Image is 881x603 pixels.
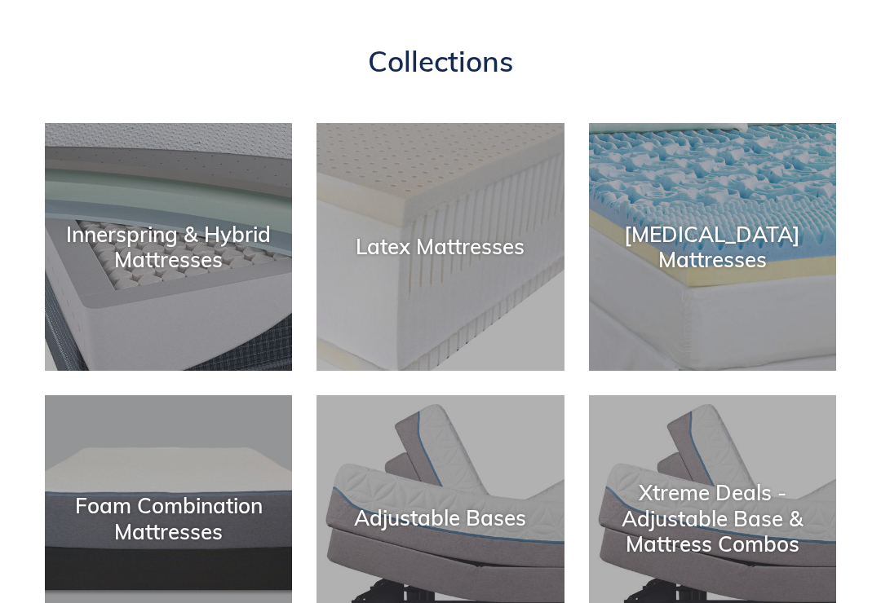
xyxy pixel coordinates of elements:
[45,222,292,272] div: Innerspring & Hybrid Mattresses
[589,481,836,557] div: Xtreme Deals - Adjustable Base & Mattress Combos
[45,44,836,78] h1: Collections
[589,222,836,272] div: [MEDICAL_DATA] Mattresses
[317,506,564,531] div: Adjustable Bases
[317,123,564,370] a: Latex Mattresses
[589,123,836,370] a: [MEDICAL_DATA] Mattresses
[45,493,292,544] div: Foam Combination Mattresses
[45,123,292,370] a: Innerspring & Hybrid Mattresses
[317,235,564,260] div: Latex Mattresses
